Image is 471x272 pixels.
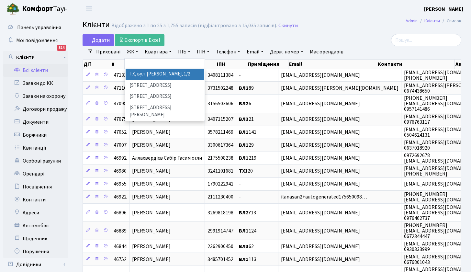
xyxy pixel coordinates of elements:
[3,245,68,258] a: Порушення
[57,45,66,51] div: 314
[111,60,129,69] th: #
[111,23,277,29] div: Відображено з 1 по 25 з 1,755 записів (відфільтровано з 15,035 записів).
[207,116,233,123] span: 3407115207
[81,4,97,14] button: Переключити навігацію
[207,142,233,149] span: 3300617364
[3,77,68,90] a: Заявки до КК
[132,181,171,188] span: [PERSON_NAME]
[207,243,233,250] span: 2362900450
[114,256,127,263] span: 46752
[281,256,360,263] span: [EMAIL_ADDRESS][DOMAIN_NAME]
[207,209,233,216] span: 3269818198
[281,142,360,149] span: [EMAIL_ADDRESS][DOMAIN_NAME]
[83,60,111,69] th: Дії
[126,102,204,121] li: [STREET_ADDRESS][PERSON_NAME]
[239,155,256,162] span: 219
[207,100,233,107] span: 3156503606
[239,181,241,188] span: -
[281,194,367,201] span: ilanasan2+autogenerated175650098…
[87,37,110,44] span: Додати
[3,193,68,206] a: Контакти
[114,155,127,162] span: 46992
[3,219,68,232] a: Автомобілі
[213,46,243,57] a: Телефон
[114,72,127,79] span: 47132
[175,46,193,57] a: ПІБ
[114,129,127,136] span: 47052
[126,69,204,80] li: ТХ, вул. [PERSON_NAME], 1/2
[278,23,298,29] a: Скинути
[239,116,249,123] b: ВЛ3
[142,46,174,57] a: Квартира
[3,258,68,271] a: Довідники
[126,80,204,91] li: [STREET_ADDRESS]
[3,129,68,142] a: Боржники
[239,100,251,107] span: 6
[3,34,68,47] a: Мої повідомлення314
[126,91,204,102] li: [STREET_ADDRESS]
[281,209,360,216] span: [EMAIL_ADDRESS][DOMAIN_NAME]
[239,243,249,250] b: ВЛ3
[132,194,171,201] span: [PERSON_NAME]
[114,168,127,175] span: 46980
[22,4,53,14] b: Комфорт
[132,129,171,136] span: [PERSON_NAME]
[114,209,127,216] span: 46896
[281,181,360,188] span: [EMAIL_ADDRESS][DOMAIN_NAME]
[94,46,123,57] a: Приховані
[3,51,68,64] a: Клієнти
[3,116,68,129] a: Документи
[239,100,249,107] b: ВЛ2
[239,243,254,250] span: 62
[424,5,463,13] a: [PERSON_NAME]
[239,256,256,263] span: 113
[239,142,254,149] span: 29
[207,181,233,188] span: 1790222941
[281,168,360,175] span: [EMAIL_ADDRESS][DOMAIN_NAME]
[406,17,418,24] a: Admin
[3,90,68,103] a: Заявки на охорону
[239,168,253,175] span: 120
[247,60,288,69] th: Приміщення
[307,46,346,57] a: Має орендарів
[83,34,114,46] a: Додати
[239,116,254,123] span: 21
[3,154,68,167] a: Особові рахунки
[114,243,127,250] span: 46844
[281,227,360,234] span: [EMAIL_ADDRESS][DOMAIN_NAME]
[114,142,127,149] span: 47007
[281,116,360,123] span: [EMAIL_ADDRESS][DOMAIN_NAME]
[124,46,141,57] a: ЖК
[132,155,202,162] span: Аллахвердієв Сабір Гасим огли
[132,227,171,234] span: [PERSON_NAME]
[114,181,127,188] span: 46955
[16,37,58,44] span: Мої повідомлення
[3,167,68,180] a: Орендарі
[207,256,233,263] span: 3485701452
[207,227,233,234] span: 2991914747
[288,60,377,69] th: Email
[207,194,233,201] span: 2111230400
[132,256,171,263] span: [PERSON_NAME]
[207,72,233,79] span: 3408111384
[207,168,233,175] span: 3241101681
[207,85,233,92] span: 3731502248
[132,209,171,216] span: [PERSON_NAME]
[440,17,461,25] li: Список
[281,100,360,107] span: [EMAIL_ADDRESS][DOMAIN_NAME]
[391,34,461,46] input: Пошук...
[244,46,266,57] a: Email
[239,155,249,162] b: ВЛ1
[377,60,455,69] th: Контакти
[239,209,256,216] span: Y13
[239,168,245,175] b: ТХ
[239,194,241,201] span: -
[281,72,360,79] span: [EMAIL_ADDRESS][DOMAIN_NAME]
[22,4,68,15] span: Таун
[396,14,471,28] nav: breadcrumb
[3,142,68,154] a: Квитанції
[207,129,233,136] span: 3578211469
[83,19,110,30] span: Клієнти
[216,60,248,69] th: ІПН
[3,21,68,34] a: Панель управління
